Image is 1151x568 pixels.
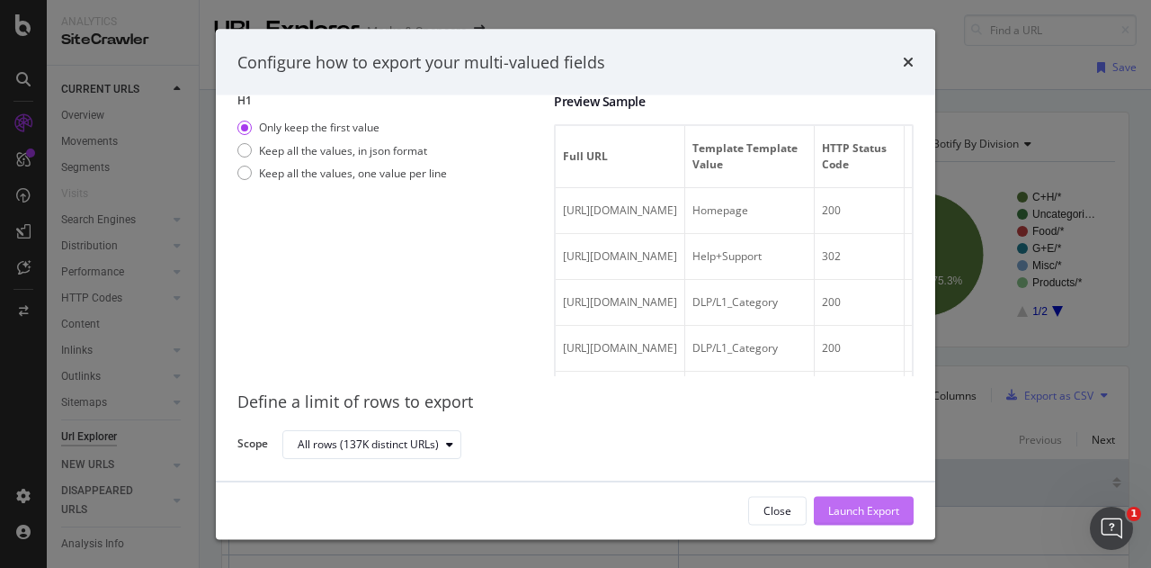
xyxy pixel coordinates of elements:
[259,142,427,158] div: Keep all the values, in json format
[259,120,379,135] div: Only keep the first value
[685,326,815,372] td: DLP/L1_Category
[563,149,673,165] span: Full URL
[563,248,677,264] span: https://www.marksandspencer.com/c/help-and-support
[237,93,540,108] label: H1
[814,496,914,525] button: Launch Export
[685,188,815,234] td: Homepage
[563,294,677,310] span: https://www.marksandspencer.com/c/women
[903,50,914,74] div: times
[237,120,447,135] div: Only keep the first value
[763,502,791,518] div: Close
[905,280,995,326] td: Yes
[282,429,461,458] button: All rows (137K distinct URLs)
[905,372,995,418] td: Yes
[815,326,905,372] td: 200
[563,340,677,356] span: https://www.marksandspencer.com/c/lingerie
[692,140,802,173] span: Template Template Value
[815,280,905,326] td: 200
[563,203,677,218] span: https://www.marksandspencer.com/
[685,234,815,280] td: Help+Support
[237,50,605,74] div: Configure how to export your multi-valued fields
[237,436,268,455] label: Scope
[905,234,995,280] td: No
[685,372,815,418] td: DLP/L1_Category
[905,326,995,372] td: Yes
[815,372,905,418] td: 200
[237,142,447,158] div: Keep all the values, in json format
[685,280,815,326] td: DLP/L1_Category
[216,29,935,539] div: modal
[298,438,439,449] div: All rows (137K distinct URLs)
[259,165,447,180] div: Keep all the values, one value per line
[905,188,995,234] td: Yes
[748,496,807,525] button: Close
[815,234,905,280] td: 302
[237,391,914,414] div: Define a limit of rows to export
[1127,507,1141,521] span: 1
[822,140,892,173] span: HTTP Status Code
[554,93,914,111] div: Preview Sample
[1090,507,1133,550] iframe: Intercom live chat
[815,188,905,234] td: 200
[828,502,899,518] div: Launch Export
